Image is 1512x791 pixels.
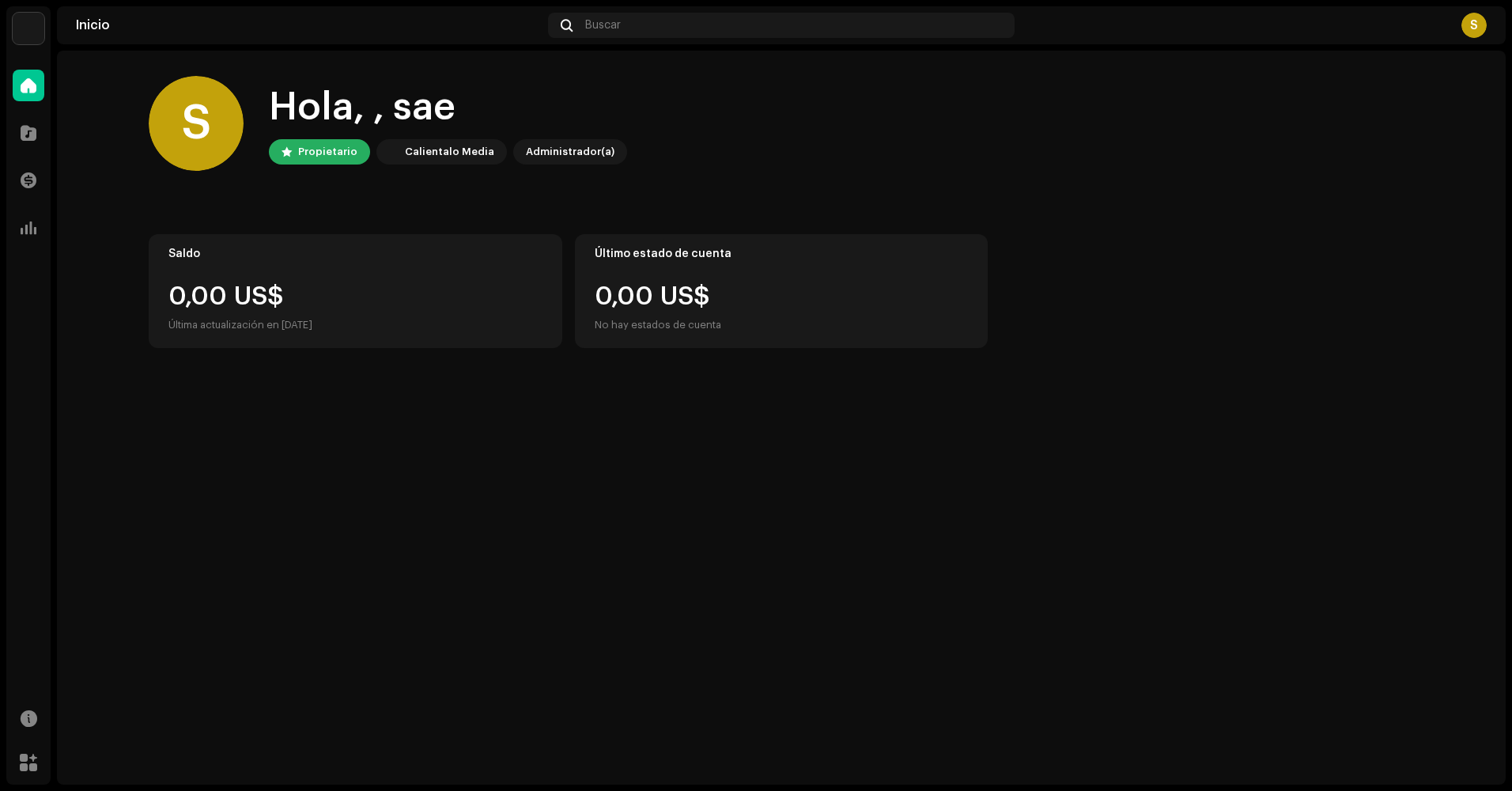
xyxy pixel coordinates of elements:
re-o-card-value: Último estado de cuenta [575,234,988,348]
div: Inicio [76,19,542,32]
div: S [1461,13,1487,38]
div: Saldo [168,248,542,260]
re-o-card-value: Saldo [149,234,562,348]
div: Propietario [298,142,357,161]
span: Buscar [585,19,621,32]
div: Calientalo Media [405,142,494,161]
div: Hola, , sae [269,82,627,133]
div: Última actualización en [DATE] [168,316,542,335]
div: Administrador(a) [526,142,614,161]
img: 4d5a508c-c80f-4d99-b7fb-82554657661d [380,142,399,161]
div: No hay estados de cuenta [595,316,721,335]
div: Último estado de cuenta [595,248,969,260]
img: 4d5a508c-c80f-4d99-b7fb-82554657661d [13,13,44,44]
div: S [149,76,244,171]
